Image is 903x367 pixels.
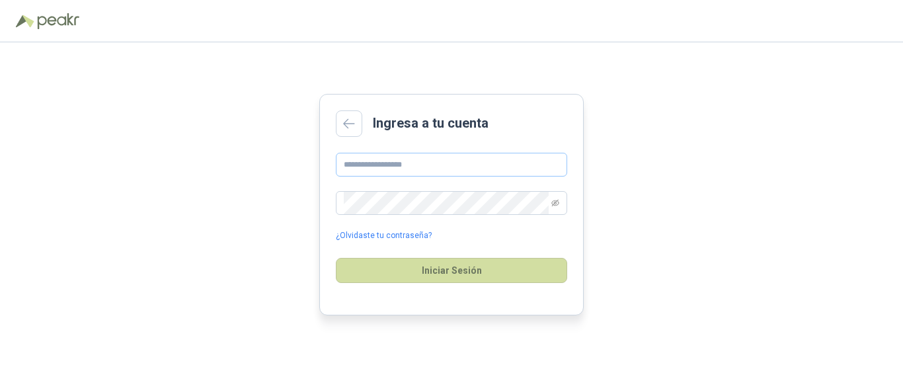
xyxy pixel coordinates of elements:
h2: Ingresa a tu cuenta [373,113,489,134]
button: Iniciar Sesión [336,258,567,283]
span: eye-invisible [551,199,559,207]
img: Logo [16,15,34,28]
img: Peakr [37,13,79,29]
a: ¿Olvidaste tu contraseña? [336,229,432,242]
